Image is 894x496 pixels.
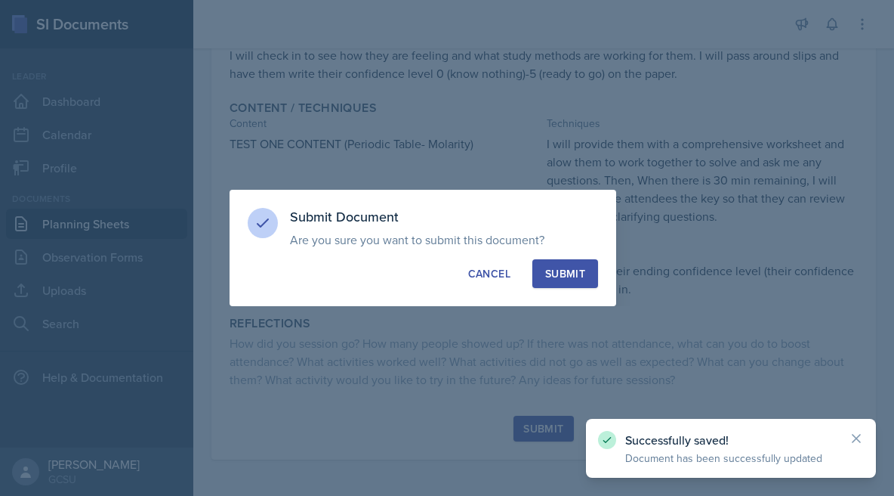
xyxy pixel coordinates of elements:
p: Successfully saved! [625,432,837,448]
div: Cancel [468,266,510,281]
p: Document has been successfully updated [625,451,837,466]
button: Submit [532,259,598,288]
div: Submit [545,266,585,281]
h3: Submit Document [290,208,598,226]
p: Are you sure you want to submit this document? [290,232,598,247]
button: Cancel [455,259,523,288]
